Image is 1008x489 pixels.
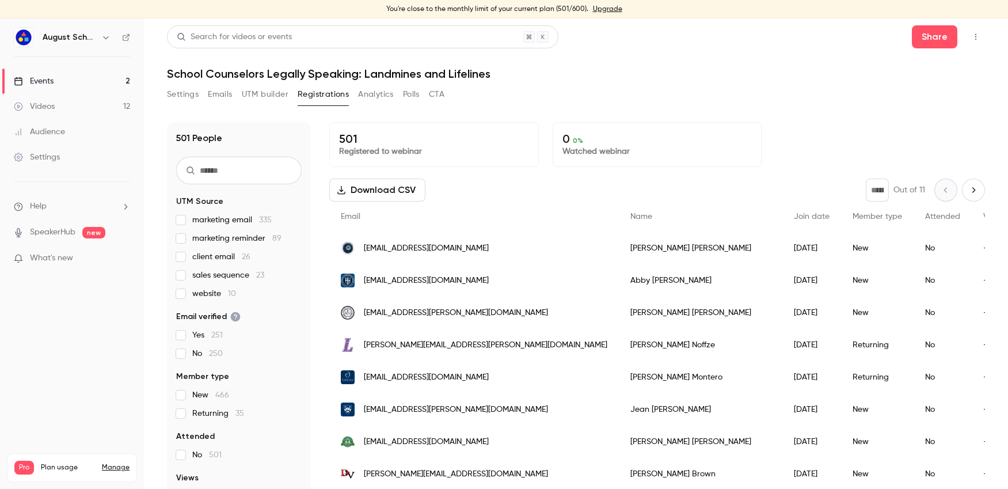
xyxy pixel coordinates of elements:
[176,431,215,442] span: Attended
[364,242,489,255] span: [EMAIL_ADDRESS][DOMAIN_NAME]
[209,451,222,459] span: 501
[41,463,95,472] span: Plan usage
[177,31,292,43] div: Search for videos or events
[341,274,355,287] img: tcsfairfax.org
[782,426,841,458] div: [DATE]
[339,132,529,146] p: 501
[192,389,229,401] span: New
[192,288,236,300] span: website
[102,463,130,472] a: Manage
[782,329,841,361] div: [DATE]
[782,361,841,393] div: [DATE]
[176,196,223,207] span: UTM Source
[853,213,902,221] span: Member type
[364,307,548,319] span: [EMAIL_ADDRESS][PERSON_NAME][DOMAIN_NAME]
[209,350,223,358] span: 250
[228,290,236,298] span: 10
[364,339,607,351] span: [PERSON_NAME][EMAIL_ADDRESS][PERSON_NAME][DOMAIN_NAME]
[403,85,420,104] button: Polls
[358,85,394,104] button: Analytics
[341,403,355,416] img: gilman.edu
[364,372,489,384] span: [EMAIL_ADDRESS][DOMAIN_NAME]
[208,85,232,104] button: Emails
[619,393,782,426] div: Jean [PERSON_NAME]
[914,426,972,458] div: No
[43,32,97,43] h6: August Schools
[14,461,34,475] span: Pro
[192,270,264,281] span: sales sequence
[925,213,960,221] span: Attended
[176,131,222,145] h1: 501 People
[914,393,972,426] div: No
[14,200,130,213] li: help-dropdown-opener
[893,184,925,196] p: Out of 11
[619,297,782,329] div: [PERSON_NAME] [PERSON_NAME]
[841,393,914,426] div: New
[14,101,55,112] div: Videos
[329,179,425,202] button: Download CSV
[619,329,782,361] div: [PERSON_NAME] Noffze
[841,329,914,361] div: Returning
[782,297,841,329] div: [DATE]
[619,361,782,393] div: [PERSON_NAME] Montero
[841,264,914,297] div: New
[619,232,782,264] div: [PERSON_NAME] [PERSON_NAME]
[341,241,355,255] img: walkerschools.org
[914,361,972,393] div: No
[298,85,349,104] button: Registrations
[339,146,529,157] p: Registered to webinar
[82,227,105,238] span: new
[14,126,65,138] div: Audience
[364,468,548,480] span: [PERSON_NAME][EMAIL_ADDRESS][DOMAIN_NAME]
[242,85,288,104] button: UTM builder
[14,28,33,47] img: August Schools
[192,449,222,461] span: No
[782,264,841,297] div: [DATE]
[782,393,841,426] div: [DATE]
[562,132,752,146] p: 0
[364,404,548,416] span: [EMAIL_ADDRESS][PERSON_NAME][DOMAIN_NAME]
[176,311,241,323] span: Email verified
[841,426,914,458] div: New
[341,213,360,221] span: Email
[341,338,355,352] img: lhsparker.org
[619,264,782,297] div: Abby [PERSON_NAME]
[192,348,223,359] span: No
[14,75,54,87] div: Events
[167,67,985,81] h1: School Counselors Legally Speaking: Landmines and Lifelines
[619,426,782,458] div: [PERSON_NAME] [PERSON_NAME]
[256,271,264,279] span: 23
[167,85,199,104] button: Settings
[593,5,622,14] a: Upgrade
[215,391,229,399] span: 466
[341,370,355,384] img: carrollton.org
[841,297,914,329] div: New
[176,472,199,484] span: Views
[192,251,250,263] span: client email
[242,253,250,261] span: 26
[235,410,244,418] span: 35
[259,216,272,224] span: 335
[962,179,985,202] button: Next page
[341,435,355,449] img: headroyce.org
[176,371,229,382] span: Member type
[841,361,914,393] div: Returning
[914,297,972,329] div: No
[562,146,752,157] p: Watched webinar
[782,232,841,264] div: [DATE]
[630,213,652,221] span: Name
[192,329,223,341] span: Yes
[914,232,972,264] div: No
[841,232,914,264] div: New
[192,233,282,244] span: marketing reminder
[364,275,489,287] span: [EMAIL_ADDRESS][DOMAIN_NAME]
[341,467,355,481] img: dvisd.net
[912,25,957,48] button: Share
[794,213,830,221] span: Join date
[14,151,60,163] div: Settings
[573,137,583,145] span: 0 %
[272,234,282,242] span: 89
[914,329,972,361] div: No
[192,214,272,226] span: marketing email
[341,306,355,320] img: burke.k12.ga.us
